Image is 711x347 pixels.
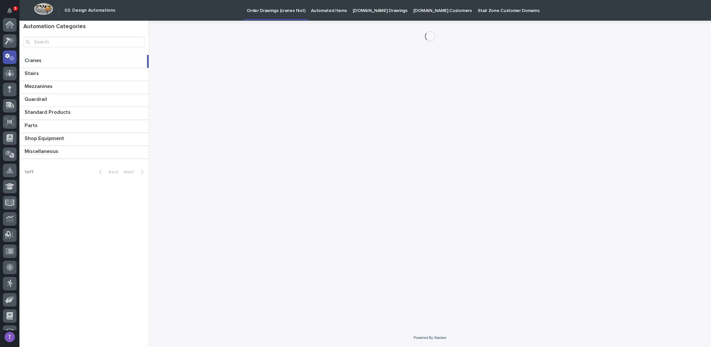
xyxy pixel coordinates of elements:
[94,169,121,175] button: Back
[25,95,48,103] p: Guardrail
[14,6,17,11] p: 5
[19,55,149,68] a: CranesCranes
[25,134,65,142] p: Shop Equipment
[23,37,145,47] input: Search
[19,94,149,107] a: GuardrailGuardrail
[19,68,149,81] a: StairsStairs
[19,81,149,94] a: MezzaninesMezzanines
[34,3,53,15] img: Workspace Logo
[3,4,17,17] button: Notifications
[25,82,54,90] p: Mezzanines
[25,147,60,155] p: Miscellaneous
[414,336,446,340] a: Powered By Stacker
[19,120,149,133] a: PartsParts
[64,8,115,13] h2: 03. Design Automations
[19,133,149,146] a: Shop EquipmentShop Equipment
[124,170,138,174] span: Next
[25,121,39,129] p: Parts
[105,170,119,174] span: Back
[25,69,40,77] p: Stairs
[121,169,149,175] button: Next
[23,23,145,30] h1: Automation Categories
[19,146,149,159] a: MiscellaneousMiscellaneous
[19,107,149,120] a: Standard ProductsStandard Products
[19,164,39,180] p: 1 of 1
[3,330,17,344] button: users-avatar
[8,8,17,18] div: Notifications5
[25,108,72,115] p: Standard Products
[25,56,43,64] p: Cranes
